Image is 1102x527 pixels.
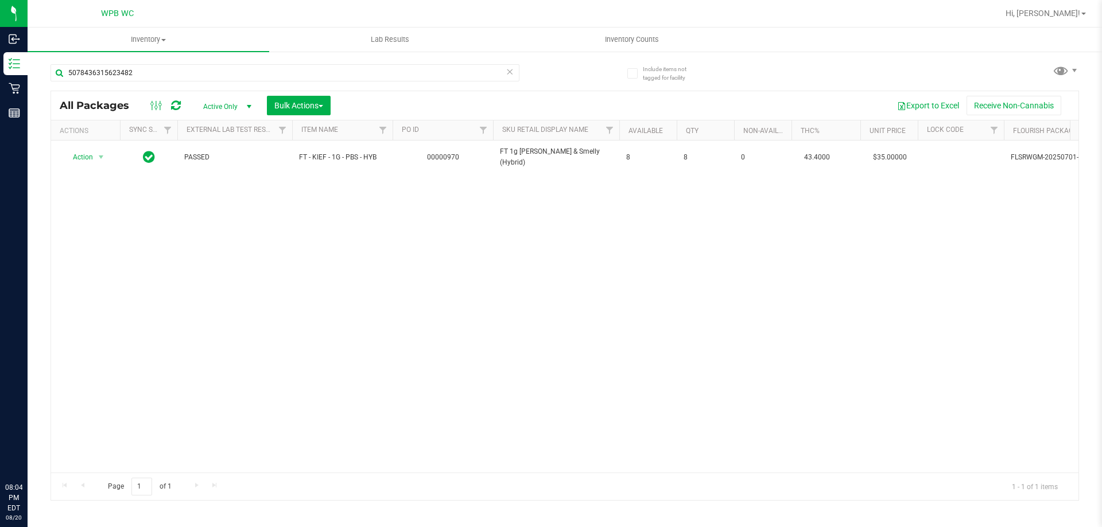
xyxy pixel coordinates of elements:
[143,149,155,165] span: In Sync
[51,64,519,81] input: Search Package ID, Item Name, SKU, Lot or Part Number...
[628,127,663,135] a: Available
[184,152,285,163] span: PASSED
[63,149,94,165] span: Action
[686,127,699,135] a: Qty
[5,482,22,513] p: 08:04 PM EDT
[267,96,331,115] button: Bulk Actions
[301,126,338,134] a: Item Name
[427,153,459,161] a: 00000970
[506,64,514,79] span: Clear
[34,434,48,447] iframe: Resource center unread badge
[9,33,20,45] inline-svg: Inbound
[798,149,836,166] span: 43.4000
[985,120,1004,140] a: Filter
[28,34,269,45] span: Inventory
[60,99,141,112] span: All Packages
[5,513,22,522] p: 08/20
[355,34,425,45] span: Lab Results
[743,127,794,135] a: Non-Available
[299,152,386,163] span: FT - KIEF - 1G - PBS - HYB
[131,478,152,495] input: 1
[98,478,181,495] span: Page of 1
[801,127,820,135] a: THC%
[101,9,134,18] span: WPB WC
[11,435,46,470] iframe: Resource center
[867,149,913,166] span: $35.00000
[1013,127,1085,135] a: Flourish Package ID
[626,152,670,163] span: 8
[273,120,292,140] a: Filter
[1006,9,1080,18] span: Hi, [PERSON_NAME]!
[9,83,20,94] inline-svg: Retail
[890,96,967,115] button: Export to Excel
[94,149,108,165] span: select
[502,126,588,134] a: Sku Retail Display Name
[967,96,1061,115] button: Receive Non-Cannabis
[158,120,177,140] a: Filter
[1003,478,1067,495] span: 1 - 1 of 1 items
[274,101,323,110] span: Bulk Actions
[187,126,277,134] a: External Lab Test Result
[374,120,393,140] a: Filter
[870,127,906,135] a: Unit Price
[600,120,619,140] a: Filter
[741,152,785,163] span: 0
[511,28,752,52] a: Inventory Counts
[28,28,269,52] a: Inventory
[269,28,511,52] a: Lab Results
[643,65,700,82] span: Include items not tagged for facility
[474,120,493,140] a: Filter
[927,126,964,134] a: Lock Code
[589,34,674,45] span: Inventory Counts
[684,152,727,163] span: 8
[60,127,115,135] div: Actions
[9,58,20,69] inline-svg: Inventory
[129,126,173,134] a: Sync Status
[9,107,20,119] inline-svg: Reports
[402,126,419,134] a: PO ID
[500,146,612,168] span: FT 1g [PERSON_NAME] & Smelly (Hybrid)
